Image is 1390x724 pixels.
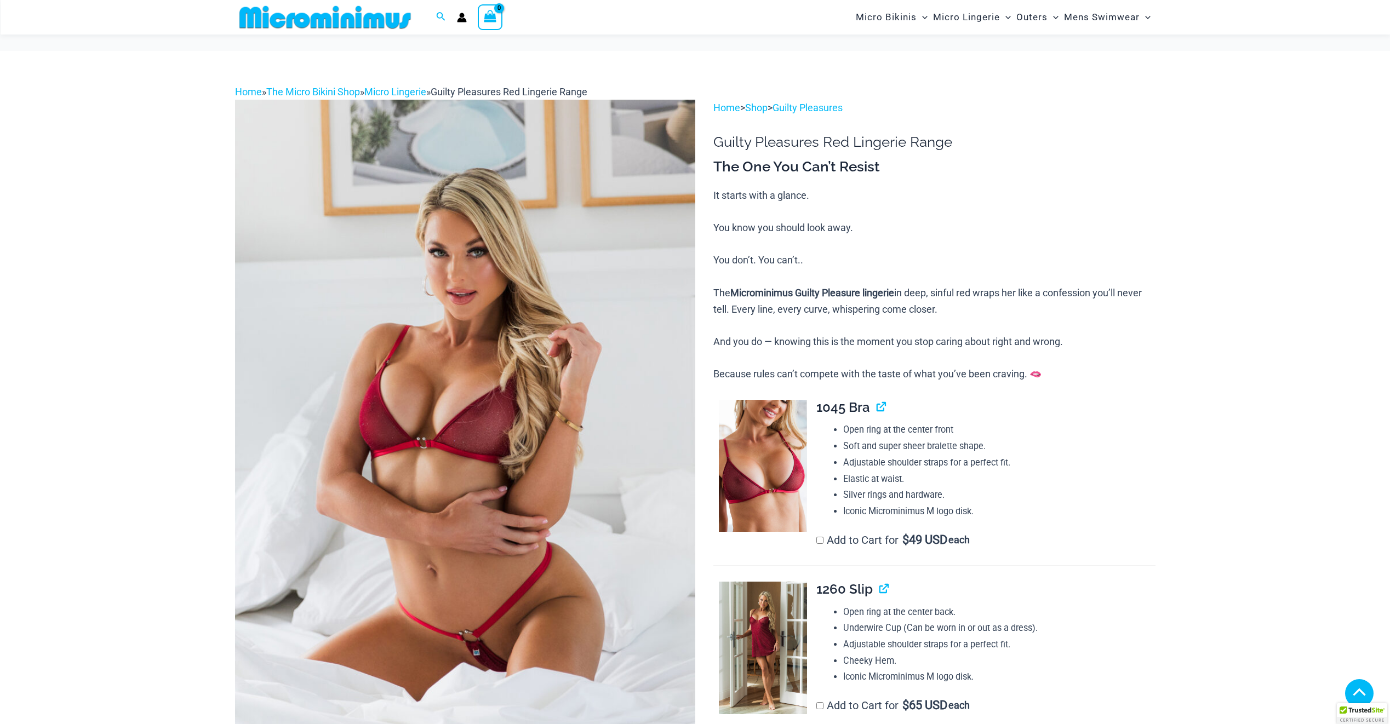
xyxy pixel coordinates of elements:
[1048,3,1059,31] span: Menu Toggle
[713,100,1155,116] p: > >
[933,3,1000,31] span: Micro Lingerie
[816,537,823,544] input: Add to Cart for$49 USD each
[843,455,1156,471] li: Adjustable shoulder straps for a perfect fit.
[948,700,970,711] span: each
[816,699,970,712] label: Add to Cart for
[843,422,1156,438] li: Open ring at the center front
[235,5,415,30] img: MM SHOP LOGO FLAT
[917,3,928,31] span: Menu Toggle
[436,10,446,24] a: Search icon link
[745,102,768,113] a: Shop
[816,399,870,415] span: 1045 Bra
[1014,3,1061,31] a: OutersMenu ToggleMenu Toggle
[851,2,1156,33] nav: Site Navigation
[730,287,894,298] b: Microminimus Guilty Pleasure lingerie
[266,86,360,97] a: The Micro Bikini Shop
[843,653,1156,669] li: Cheeky Hem.
[843,487,1156,503] li: Silver rings and hardware.
[235,86,587,97] span: » » »
[713,158,1155,176] h3: The One You Can’t Resist
[1000,3,1011,31] span: Menu Toggle
[478,4,503,30] a: View Shopping Cart, empty
[930,3,1014,31] a: Micro LingerieMenu ToggleMenu Toggle
[948,535,970,545] span: each
[843,669,1156,685] li: Iconic Microminimus M logo disk.
[843,503,1156,520] li: Iconic Microminimus M logo disk.
[431,86,587,97] span: Guilty Pleasures Red Lingerie Range
[902,533,909,547] span: $
[1016,3,1048,31] span: Outers
[364,86,426,97] a: Micro Lingerie
[719,582,807,714] img: Guilty Pleasures Red 1260 Slip
[843,438,1156,455] li: Soft and super sheer bralette shape.
[1140,3,1151,31] span: Menu Toggle
[457,13,467,22] a: Account icon link
[713,134,1155,151] h1: Guilty Pleasures Red Lingerie Range
[853,3,930,31] a: Micro BikinisMenu ToggleMenu Toggle
[235,86,262,97] a: Home
[843,620,1156,636] li: Underwire Cup (Can be worn in or out as a dress).
[773,102,843,113] a: Guilty Pleasures
[1061,3,1153,31] a: Mens SwimwearMenu ToggleMenu Toggle
[719,400,807,532] img: Guilty Pleasures Red 1045 Bra
[816,581,873,597] span: 1260 Slip
[1337,703,1387,724] div: TrustedSite Certified
[816,702,823,709] input: Add to Cart for$65 USD each
[902,700,947,711] span: 65 USD
[713,187,1155,382] p: It starts with a glance. You know you should look away. You don’t. You can’t.. The in deep, sinfu...
[902,535,947,545] span: 49 USD
[1064,3,1140,31] span: Mens Swimwear
[902,698,909,712] span: $
[816,533,970,547] label: Add to Cart for
[843,471,1156,487] li: Elastic at waist.
[713,102,740,113] a: Home
[843,604,1156,620] li: Open ring at the center back.
[856,3,917,31] span: Micro Bikinis
[843,636,1156,653] li: Adjustable shoulder straps for a perfect fit.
